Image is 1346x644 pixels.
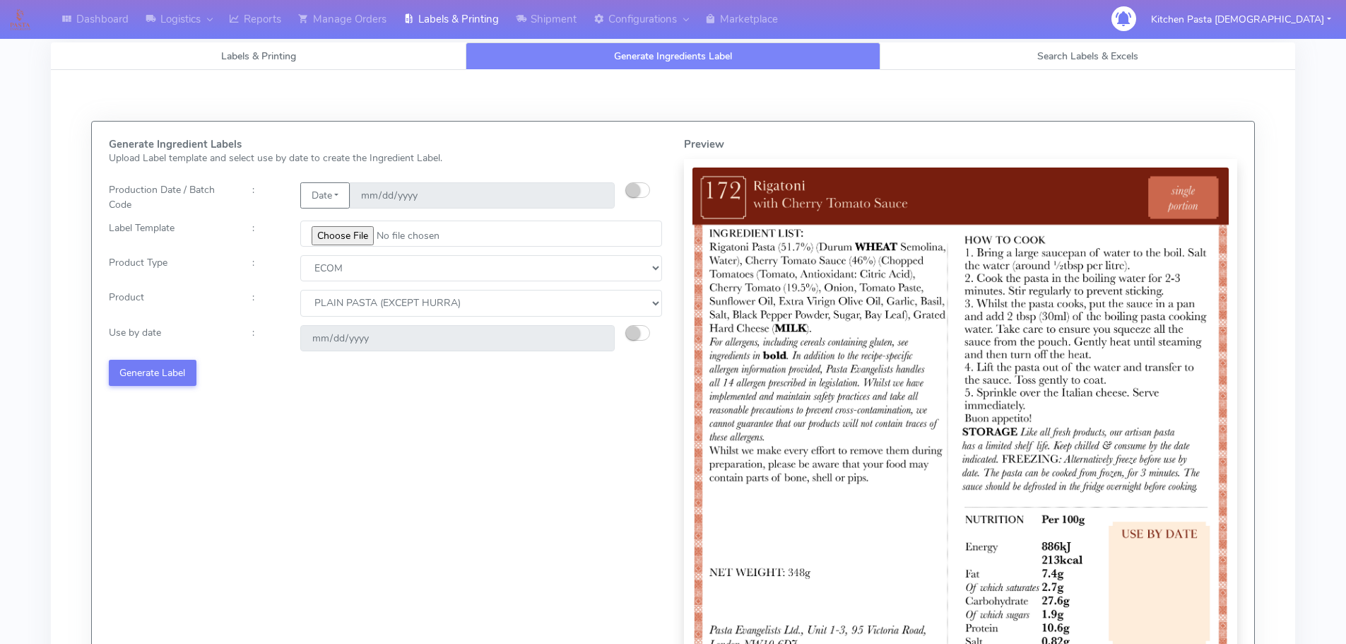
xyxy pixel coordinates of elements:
[98,255,242,281] div: Product Type
[242,255,290,281] div: :
[98,290,242,316] div: Product
[242,182,290,212] div: :
[98,221,242,247] div: Label Template
[300,182,349,209] button: Date
[109,151,663,165] p: Upload Label template and select use by date to create the Ingredient Label.
[1140,5,1342,34] button: Kitchen Pasta [DEMOGRAPHIC_DATA]
[221,49,296,63] span: Labels & Printing
[242,325,290,351] div: :
[1037,49,1138,63] span: Search Labels & Excels
[98,182,242,212] div: Production Date / Batch Code
[614,49,732,63] span: Generate Ingredients Label
[51,42,1295,70] ul: Tabs
[109,360,196,386] button: Generate Label
[242,290,290,316] div: :
[242,221,290,247] div: :
[684,139,1238,151] h5: Preview
[98,325,242,351] div: Use by date
[109,139,663,151] h5: Generate Ingredient Labels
